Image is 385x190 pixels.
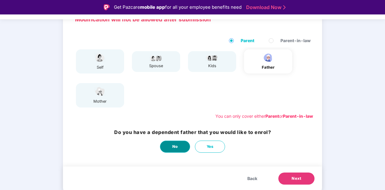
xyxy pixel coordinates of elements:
[195,141,225,153] button: Yes
[205,54,220,61] img: svg+xml;base64,PHN2ZyB4bWxucz0iaHR0cDovL3d3dy53My5vcmcvMjAwMC9zdmciIHdpZHRoPSI3OS4wMzciIGhlaWdodD...
[283,4,286,11] img: Stroke
[160,141,190,153] button: No
[246,4,284,11] a: Download Now
[140,4,165,10] strong: mobile app
[241,173,263,185] button: Back
[92,52,108,63] img: svg+xml;base64,PHN2ZyBpZD0iU3BvdXNlX2ljb24iIHhtbG5zPSJodHRwOi8vd3d3LnczLm9yZy8yMDAwL3N2ZyIgd2lkdG...
[283,114,313,119] b: Parent-in-law
[261,52,276,63] img: svg+xml;base64,PHN2ZyBpZD0iRmF0aGVyX2ljb24iIHhtbG5zPSJodHRwOi8vd3d3LnczLm9yZy8yMDAwL3N2ZyIgeG1sbn...
[238,37,257,44] span: Parent
[261,64,276,70] div: father
[215,113,313,120] div: You can only cover either or
[149,54,164,61] img: svg+xml;base64,PHN2ZyB4bWxucz0iaHR0cDovL3d3dy53My5vcmcvMjAwMC9zdmciIHdpZHRoPSI5Ny44OTciIGhlaWdodD...
[292,176,301,182] span: Next
[114,4,242,11] div: Get Pazcare for all your employee benefits need
[104,4,110,10] img: Logo
[149,63,164,69] div: spouse
[265,114,279,119] b: Parent
[114,129,271,136] h3: Do you have a dependent father that you would like to enrol?
[278,37,313,44] span: Parent-in-law
[92,86,108,97] img: svg+xml;base64,PHN2ZyB4bWxucz0iaHR0cDovL3d3dy53My5vcmcvMjAwMC9zdmciIHdpZHRoPSI1NCIgaGVpZ2h0PSIzOC...
[205,63,220,69] div: kids
[92,64,108,70] div: self
[92,98,108,104] div: mother
[207,144,214,150] span: Yes
[75,15,310,24] p: Modification will not be allowed after submission
[172,144,178,150] span: No
[278,173,315,185] button: Next
[247,175,257,182] span: Back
